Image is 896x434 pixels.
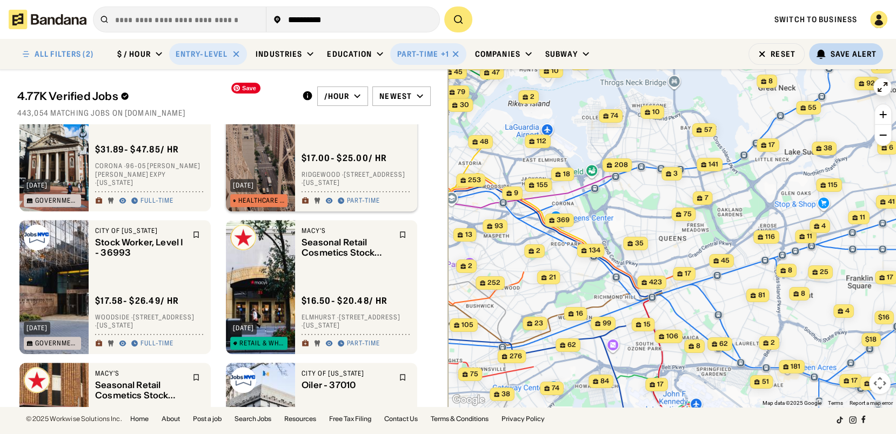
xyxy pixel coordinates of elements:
[256,49,302,59] div: Industries
[329,416,371,422] a: Free Tax Filing
[35,197,78,204] div: Government
[459,101,469,110] span: 30
[808,103,817,112] span: 55
[302,380,392,390] div: Oiler - 37010
[193,416,222,422] a: Post a job
[502,390,510,399] span: 38
[475,49,520,59] div: Companies
[26,416,122,422] div: © 2025 Workwise Solutions Inc.
[235,416,271,422] a: Search Jobs
[704,125,712,135] span: 57
[821,222,826,231] span: 4
[850,400,893,406] a: Report a map error
[302,237,392,258] div: Seasonal Retail Cosmetics Stock Associate - CHANEL Beaute, [GEOGRAPHIC_DATA]
[230,224,256,250] img: Macy's logo
[454,68,463,77] span: 45
[600,377,609,386] span: 84
[176,49,228,59] div: Entry-Level
[774,15,857,24] a: Switch to Business
[347,339,380,348] div: Part-time
[491,68,499,77] span: 47
[768,77,773,86] span: 8
[24,224,50,250] img: City of New York logo
[557,216,570,225] span: 369
[865,335,877,343] span: $18
[851,376,858,385] span: 17
[552,384,559,393] span: 74
[652,108,660,117] span: 10
[487,278,500,288] span: 252
[35,340,78,346] div: Government
[24,367,50,393] img: Macy's logo
[721,256,730,265] span: 45
[302,369,392,378] div: City of [US_STATE]
[831,49,877,59] div: Save Alert
[441,49,449,59] div: +1
[878,313,890,321] span: $16
[284,416,316,422] a: Resources
[771,50,795,58] div: Reset
[347,197,380,205] div: Part-time
[17,124,430,406] div: grid
[302,226,392,235] div: Macy's
[26,182,48,189] div: [DATE]
[302,295,387,306] div: $ 16.50 - $20.48 / hr
[239,340,285,346] div: Retail & Wholesale
[9,10,86,29] img: Bandana logotype
[563,170,570,179] span: 18
[649,278,662,287] span: 423
[551,66,559,76] span: 10
[233,182,254,189] div: [DATE]
[758,291,765,300] span: 81
[465,230,472,239] span: 13
[708,160,718,169] span: 141
[231,83,260,94] span: Save
[704,193,708,203] span: 7
[696,342,700,351] span: 8
[514,189,518,198] span: 9
[502,416,545,422] a: Privacy Policy
[603,319,611,328] span: 99
[874,62,887,70] span: $29
[643,320,650,329] span: 15
[324,91,350,101] div: /hour
[451,393,486,407] a: Open this area in Google Maps (opens a new window)
[95,313,204,330] div: Woodside · [STREET_ADDRESS] · [US_STATE]
[801,289,805,298] span: 8
[327,49,372,59] div: Education
[468,176,481,185] span: 253
[534,319,543,328] span: 23
[451,393,486,407] img: Google
[828,181,838,190] span: 115
[431,416,489,422] a: Terms & Conditions
[768,141,775,150] span: 17
[141,197,173,205] div: Full-time
[866,79,875,88] span: 92
[384,416,418,422] a: Contact Us
[17,90,293,103] div: 4.77K Verified Jobs
[95,295,179,306] div: $ 17.58 - $26.49 / hr
[95,162,204,188] div: Corona · 96-05 [PERSON_NAME] [PERSON_NAME] Expy · [US_STATE]
[509,352,521,361] span: 276
[379,91,412,101] div: Newest
[567,340,576,350] span: 62
[141,339,173,348] div: Full-time
[95,226,186,235] div: City of [US_STATE]
[614,161,627,170] span: 208
[302,313,411,330] div: Elmhurst · [STREET_ADDRESS] · [US_STATE]
[771,338,775,348] span: 2
[230,367,256,393] img: City of New York logo
[635,239,644,248] span: 35
[887,197,894,206] span: 41
[238,197,285,204] div: Healthcare & Mental Health
[536,246,540,256] span: 2
[95,237,186,258] div: Stock Worker, Level I - 36993
[889,143,893,152] span: 6
[233,325,254,331] div: [DATE]
[791,362,800,371] span: 181
[673,169,678,178] span: 3
[302,170,411,187] div: Ridgewood · [STREET_ADDRESS] · [US_STATE]
[820,268,828,277] span: 25
[761,377,768,386] span: 51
